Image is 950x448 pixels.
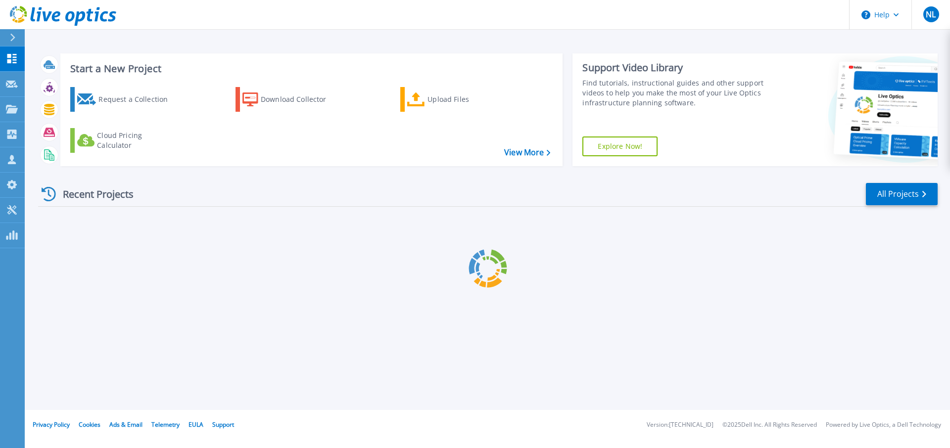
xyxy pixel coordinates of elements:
a: Upload Files [400,87,511,112]
a: Download Collector [236,87,346,112]
a: Cookies [79,420,100,429]
a: Explore Now! [582,136,658,156]
a: Privacy Policy [33,420,70,429]
li: © 2025 Dell Inc. All Rights Reserved [722,422,817,428]
div: Request a Collection [98,90,178,109]
a: Cloud Pricing Calculator [70,128,181,153]
div: Cloud Pricing Calculator [97,131,176,150]
h3: Start a New Project [70,63,550,74]
div: Download Collector [261,90,340,109]
a: View More [504,148,550,157]
span: NL [926,10,936,18]
div: Support Video Library [582,61,768,74]
div: Recent Projects [38,182,147,206]
a: Request a Collection [70,87,181,112]
li: Powered by Live Optics, a Dell Technology [826,422,941,428]
div: Find tutorials, instructional guides and other support videos to help you make the most of your L... [582,78,768,108]
a: Telemetry [151,420,180,429]
li: Version: [TECHNICAL_ID] [647,422,713,428]
a: All Projects [866,183,938,205]
a: Support [212,420,234,429]
a: EULA [189,420,203,429]
div: Upload Files [427,90,507,109]
a: Ads & Email [109,420,142,429]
